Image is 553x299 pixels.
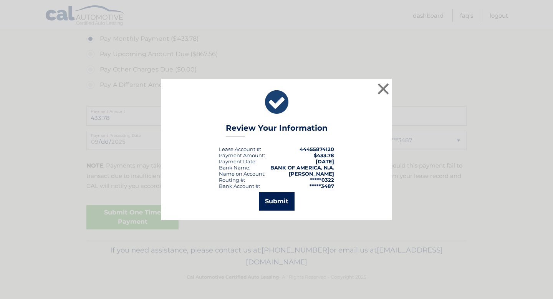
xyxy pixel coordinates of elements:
div: Name on Account: [219,171,265,177]
button: × [376,81,391,96]
div: Routing #: [219,177,245,183]
strong: BANK OF AMERICA, N.A. [270,164,334,171]
strong: [PERSON_NAME] [289,171,334,177]
span: Payment Date [219,158,255,164]
div: Bank Name: [219,164,250,171]
div: Bank Account #: [219,183,260,189]
div: : [219,158,257,164]
span: [DATE] [316,158,334,164]
div: Lease Account #: [219,146,261,152]
span: $433.78 [314,152,334,158]
button: Submit [259,192,295,211]
strong: 44455874120 [300,146,334,152]
h3: Review Your Information [226,123,328,137]
div: Payment Amount: [219,152,265,158]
